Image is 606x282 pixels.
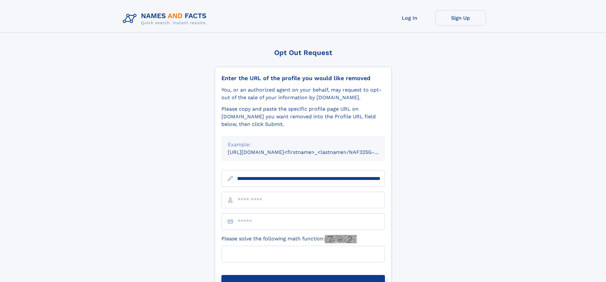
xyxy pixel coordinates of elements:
[221,105,385,128] div: Please copy and paste the specific profile page URL on [DOMAIN_NAME] you want removed into the Pr...
[221,75,385,82] div: Enter the URL of the profile you would like removed
[215,49,392,57] div: Opt Out Request
[221,235,357,243] label: Please solve the following math function:
[228,149,397,155] small: [URL][DOMAIN_NAME]<firstname>_<lastname>/NAF325G-xxxxxxxx
[435,10,486,26] a: Sign Up
[120,10,212,27] img: Logo Names and Facts
[384,10,435,26] a: Log In
[228,141,379,148] div: Example:
[221,86,385,101] div: You, or an authorized agent on your behalf, may request to opt-out of the sale of your informatio...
